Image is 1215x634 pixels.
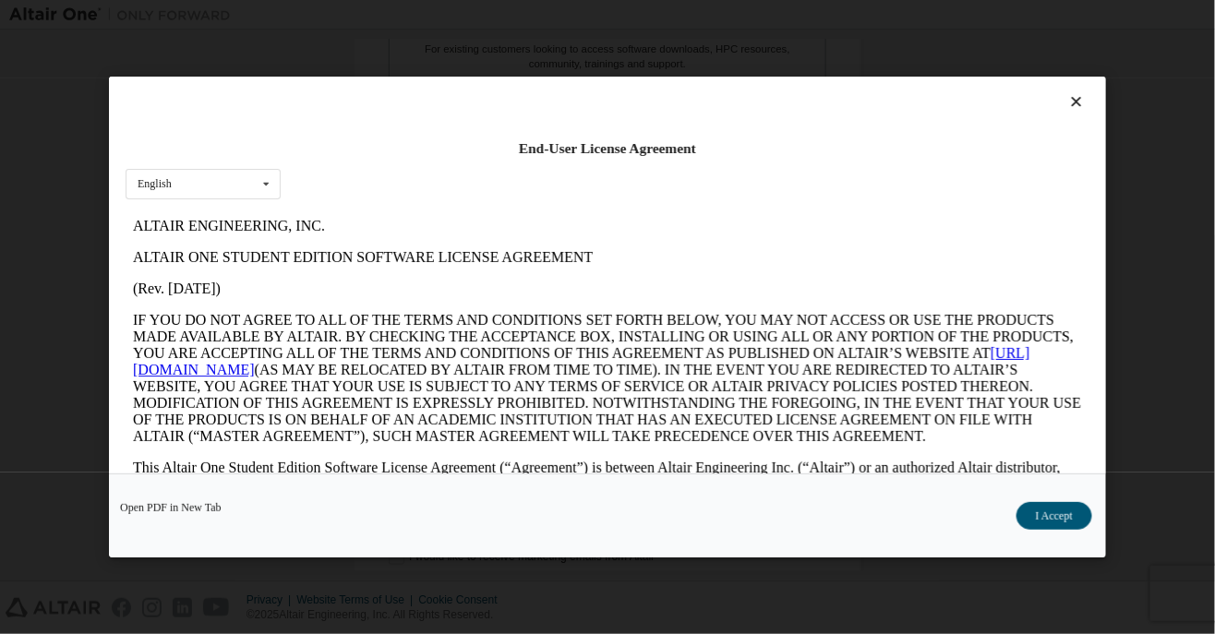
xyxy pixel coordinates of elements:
div: End-User License Agreement [126,139,1089,158]
p: ALTAIR ENGINEERING, INC. [7,7,956,24]
div: English [138,179,172,190]
p: IF YOU DO NOT AGREE TO ALL OF THE TERMS AND CONDITIONS SET FORTH BELOW, YOU MAY NOT ACCESS OR USE... [7,102,956,234]
a: Open PDF in New Tab [120,502,222,513]
p: ALTAIR ONE STUDENT EDITION SOFTWARE LICENSE AGREEMENT [7,39,956,55]
button: I Accept [1017,502,1092,530]
p: (Rev. [DATE]) [7,70,956,87]
a: [URL][DOMAIN_NAME] [7,135,905,167]
p: This Altair One Student Edition Software License Agreement (“Agreement”) is between Altair Engine... [7,249,956,316]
